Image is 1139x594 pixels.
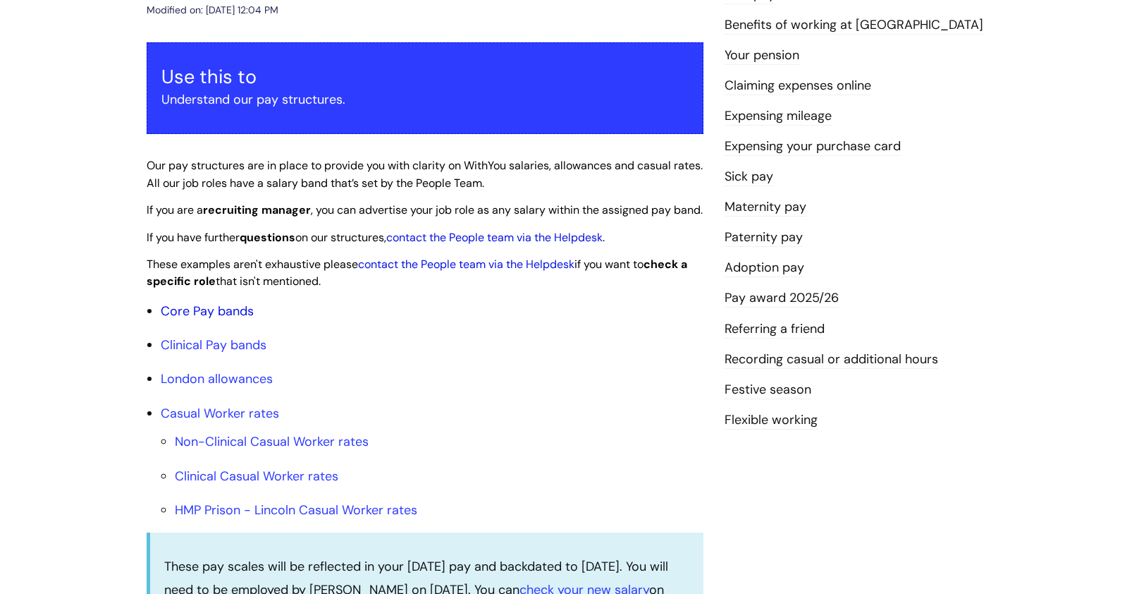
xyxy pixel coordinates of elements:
[161,370,273,387] a: London allowances
[161,405,279,422] a: Casual Worker rates
[386,230,603,245] a: contact the People team via the Helpdesk
[725,138,901,156] a: Expensing your purchase card
[161,337,266,353] a: Clinical Pay bands
[725,411,818,430] a: Flexible working
[725,289,839,308] a: Pay award 2025/26
[725,77,871,95] a: Claiming expenses online
[240,230,295,245] strong: questions
[175,433,369,450] a: Non-Clinical Casual Worker rates
[161,66,689,88] h3: Use this to
[147,158,703,190] span: Our pay structures are in place to provide you with clarity on WithYou salaries, allowances and c...
[725,320,825,339] a: Referring a friend
[147,1,278,19] div: Modified on: [DATE] 12:04 PM
[161,303,254,320] a: Core Pay bands
[203,202,311,217] strong: recruiting manager
[358,257,574,272] a: contact the People team via the Helpdesk
[175,502,417,519] a: HMP Prison - Lincoln Casual Worker rates
[147,230,605,245] span: If you have further on our structures, .
[147,202,703,217] span: If you are a , you can advertise your job role as any salary within the assigned pay band.
[175,468,338,485] a: Clinical Casual Worker rates
[161,88,689,111] p: Understand our pay structures.
[725,259,804,277] a: Adoption pay
[725,351,938,369] a: Recording casual or additional hours
[147,257,687,289] span: These examples aren't exhaustive please if you want to that isn't mentioned.
[725,107,832,126] a: Expensing mileage
[725,168,773,186] a: Sick pay
[725,381,811,399] a: Festive season
[725,229,803,247] a: Paternity pay
[725,198,806,217] a: Maternity pay
[725,16,983,35] a: Benefits of working at [GEOGRAPHIC_DATA]
[725,47,799,65] a: Your pension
